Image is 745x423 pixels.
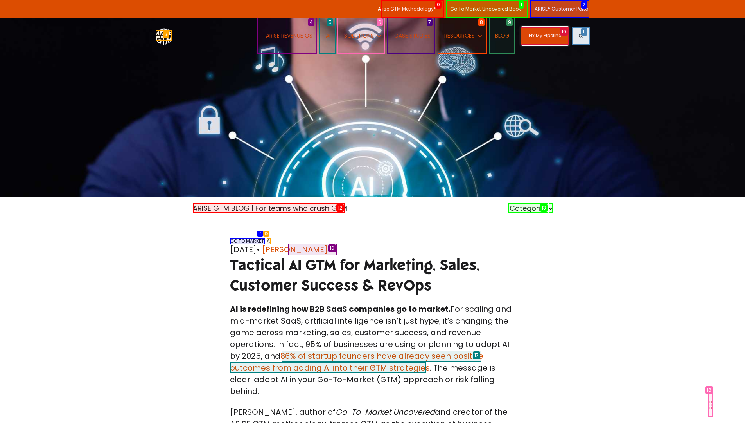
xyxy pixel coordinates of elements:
img: ARISE GTM logo (1) white [156,27,172,45]
a: Fix My Pipeline [521,27,569,45]
button: Search [572,27,590,45]
a: ARISE GTM BLOG | For teams who crush GTM [193,203,347,213]
em: Go-To-Market Uncovered [336,407,435,418]
span: RESOURCES [444,32,475,40]
iframe: Chat Widget [570,325,745,423]
a: Categories [510,203,553,213]
div: Drag [708,393,713,417]
a: ARISE REVENUE OS [260,18,318,54]
span: SOLUTIONS [344,32,374,40]
a: [PERSON_NAME] [262,244,328,255]
button: Show submenu for RESOURCES RESOURCES [438,18,487,54]
strong: AI is redefining how B2B SaaS companies go to market. [230,304,451,315]
p: For scaling and mid-market SaaS, artificial intelligence isn’t just hype; it’s changing the game ... [230,303,515,397]
nav: Desktop navigation [260,18,515,54]
span: Tactical AI GTM for Marketing, Sales, Customer Success & RevOps [230,255,479,295]
button: Show submenu for SOLUTIONS SOLUTIONS [338,18,386,54]
span: • [257,244,260,255]
a: AI [320,18,337,54]
div: [DATE] [230,244,515,255]
a: BLOG [490,18,516,54]
a: CASE STUDIES [389,18,437,54]
a: GO TO MARKET, [230,238,265,244]
a: 86% of startup founders have already seen positive outcomes from adding AI into their GTM strategies [230,351,483,373]
a: AI [267,238,271,244]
